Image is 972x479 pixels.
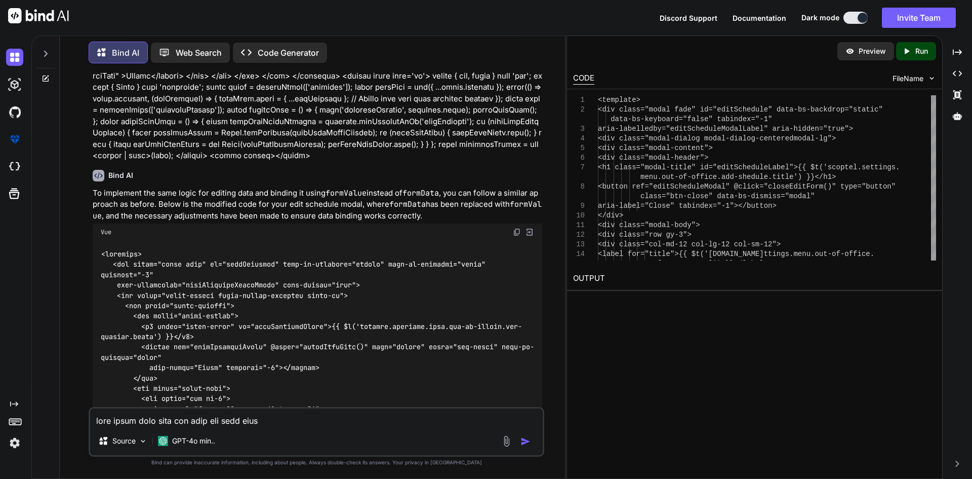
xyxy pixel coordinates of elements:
[733,14,786,22] span: Documentation
[893,73,923,84] span: FileName
[573,153,585,163] div: 6
[573,72,594,85] div: CODE
[768,163,900,171] span: Label">{{ $t('scoptel.settings.
[798,105,883,114] span: bs-backdrop="static"
[573,143,585,153] div: 5
[598,154,708,162] span: <div class="modal-header">
[573,211,585,220] div: 10
[172,436,215,446] p: GPT-4o min..
[598,134,793,142] span: <div class="modal-dialog modal-dialog-centered
[640,173,836,181] span: menu.out-of-office.add-shedule.title') }}</h1>
[112,436,136,446] p: Source
[108,170,133,180] h6: Bind AI
[101,228,111,236] span: Vue
[6,49,23,66] img: darkChat
[573,105,585,115] div: 2
[598,105,798,114] span: <div class="modal fade" id="editSchedule" data-
[759,240,781,248] span: -12">
[139,437,147,446] img: Pick Models
[402,188,439,198] code: formData
[573,201,585,211] div: 9
[915,46,928,56] p: Run
[389,199,426,209] code: formData
[525,228,534,237] img: Open in Browser
[573,220,585,230] div: 11
[598,182,768,191] span: <button ref="editScheduleModal" @click="
[573,134,585,143] div: 4
[793,134,836,142] span: modal-lg">
[660,14,717,22] span: Discord Support
[513,228,521,236] img: copy
[6,131,23,148] img: premium
[598,250,764,258] span: <label for="title">{{ $t('[DOMAIN_NAME]
[112,47,139,59] p: Bind AI
[763,250,874,258] span: ttings.menu.out-of-office.
[598,144,713,152] span: <div class="modal-content">
[598,221,700,229] span: <div class="modal-body">
[598,231,692,239] span: <div class="row gy-3">
[573,182,585,192] div: 8
[573,240,585,249] div: 13
[793,125,853,133] span: hidden="true">
[573,230,585,240] div: 12
[845,47,855,56] img: preview
[567,267,942,290] h2: OUTPUT
[6,76,23,93] img: darkAi-studio
[660,13,717,23] button: Discord Support
[657,260,767,268] span: [DOMAIN_NAME]') }}</label>
[6,103,23,121] img: githubDark
[6,434,23,452] img: settings
[598,96,640,104] span: <template>
[598,163,768,171] span: <h1 class="modal-title" id="editSchedule
[768,182,896,191] span: closeEditForm()" type="button"
[733,13,786,23] button: Documentation
[8,8,69,23] img: Bind AI
[573,124,585,134] div: 3
[573,249,585,259] div: 14
[801,13,839,23] span: Dark mode
[93,199,542,221] code: formValue
[258,47,319,59] p: Code Generator
[759,202,777,210] span: ton>
[520,436,531,447] img: icon
[611,115,772,123] span: data-bs-keyboard="false" tabindex="-1"
[158,436,168,446] img: GPT-4o mini
[573,95,585,105] div: 1
[6,158,23,175] img: cloudideIcon
[927,74,936,83] img: chevron down
[598,211,623,219] span: </div>
[598,202,759,210] span: aria-label="Close" tabindex="-1"></but
[93,188,542,222] p: To implement the same logic for editing data and binding it using instead of , you can follow a s...
[89,459,544,466] p: Bind can provide inaccurate information, including about people. Always double-check its answers....
[573,163,585,172] div: 7
[598,240,759,248] span: <div class="col-md-12 col-lg-12 col-sm
[326,188,367,198] code: formValue
[882,8,956,28] button: Invite Team
[501,435,512,447] img: attachment
[640,192,815,200] span: class="btn-close" data-bs-dismiss="modal"
[598,125,793,133] span: aria-labelledby="editScheduleModalLabel" aria-
[859,46,886,56] p: Preview
[176,47,222,59] p: Web Search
